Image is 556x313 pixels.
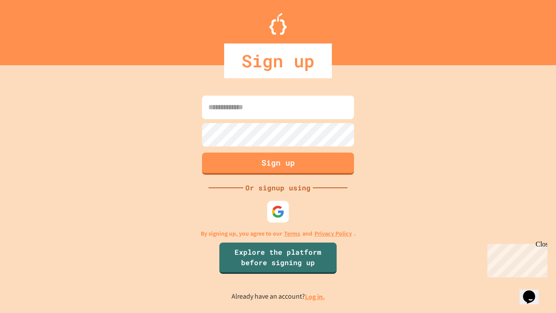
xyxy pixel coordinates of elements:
[520,278,547,304] iframe: chat widget
[232,291,325,302] p: Already have an account?
[284,229,300,238] a: Terms
[271,205,285,218] img: google-icon.svg
[305,292,325,301] a: Log in.
[3,3,60,55] div: Chat with us now!Close
[201,229,356,238] p: By signing up, you agree to our and .
[202,153,354,175] button: Sign up
[314,229,352,238] a: Privacy Policy
[224,43,332,78] div: Sign up
[484,240,547,277] iframe: chat widget
[219,243,337,274] a: Explore the platform before signing up
[269,13,287,35] img: Logo.svg
[243,183,313,193] div: Or signup using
